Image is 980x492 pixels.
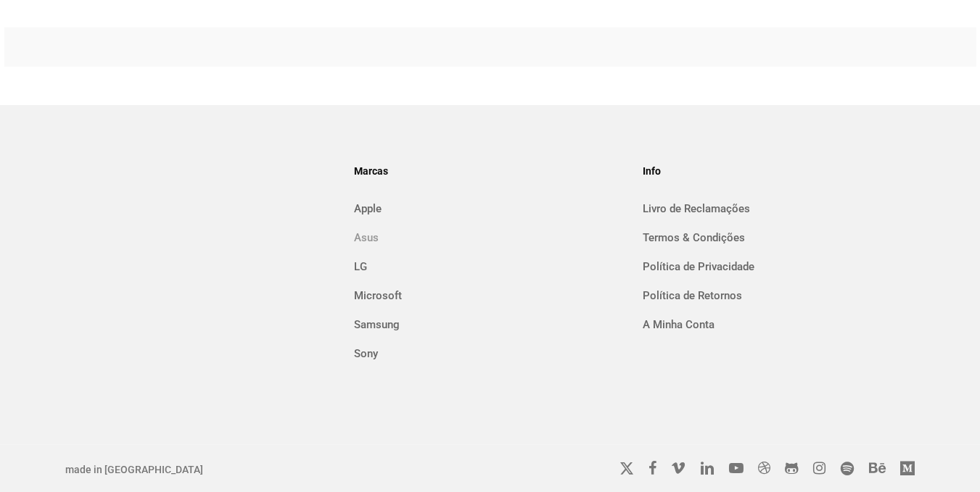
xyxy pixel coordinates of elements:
[643,284,915,307] a: Política de Retornos
[354,255,626,278] a: LG
[643,159,915,183] h4: Info
[354,159,626,183] h4: Marcas
[643,197,915,220] a: Livro de Reclamações
[354,284,626,307] a: Microsoft
[354,197,626,220] a: Apple
[354,226,626,249] a: Asus
[643,313,915,336] a: A Minha Conta
[354,342,626,365] a: Sony
[354,313,626,336] a: Samsung
[643,226,915,249] a: Termos & Condições
[65,462,409,478] p: made in [GEOGRAPHIC_DATA]
[643,255,915,278] a: Política de Privacidade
